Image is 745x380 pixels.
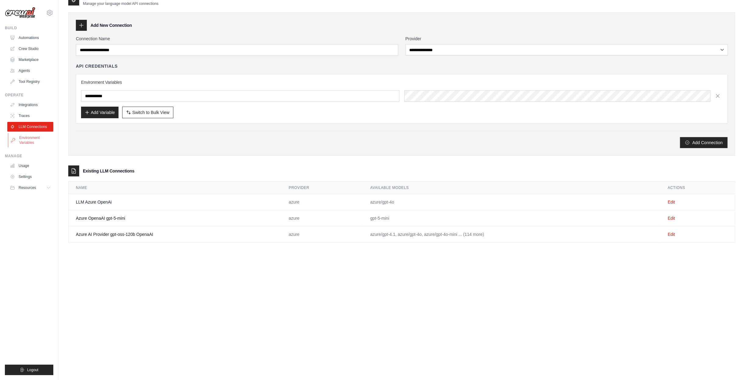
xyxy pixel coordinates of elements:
[7,77,53,87] a: Tool Registry
[69,194,282,210] td: LLM Azure OpenAi
[132,109,169,115] span: Switch to Bulk View
[7,161,53,171] a: Usage
[363,182,660,194] th: Available Models
[661,182,735,194] th: Actions
[668,232,675,237] a: Edit
[7,183,53,193] button: Resources
[7,100,53,110] a: Integrations
[668,216,675,221] a: Edit
[5,365,53,375] button: Logout
[680,137,728,148] button: Add Connection
[7,122,53,132] a: LLM Connections
[83,168,134,174] h3: Existing LLM Connections
[7,33,53,43] a: Automations
[76,36,398,42] label: Connection Name
[7,44,53,54] a: Crew Studio
[363,210,660,226] td: gpt-5-mini
[7,111,53,121] a: Traces
[27,368,38,372] span: Logout
[8,133,54,147] a: Environment Variables
[668,200,675,204] a: Edit
[282,182,363,194] th: Provider
[69,182,282,194] th: Name
[81,79,722,85] h3: Environment Variables
[363,194,660,210] td: azure/gpt-4o
[19,185,36,190] span: Resources
[282,194,363,210] td: azure
[90,22,132,28] h3: Add New Connection
[81,107,119,118] button: Add Variable
[406,36,728,42] label: Provider
[122,107,173,118] button: Switch to Bulk View
[5,7,35,19] img: Logo
[282,210,363,226] td: azure
[5,154,53,158] div: Manage
[5,26,53,30] div: Build
[76,63,118,69] h4: API Credentials
[7,55,53,65] a: Marketplace
[69,226,282,243] td: Azure AI Provider gpt-oss-120b OpenaAI
[363,226,660,243] td: azure/gpt-4.1, azure/gpt-4o, azure/gpt-4o-mini ... (114 more)
[5,93,53,98] div: Operate
[7,66,53,76] a: Agents
[83,1,158,6] p: Manage your language model API connections
[282,226,363,243] td: azure
[69,210,282,226] td: Azure OpenaAI gpt-5-mini
[7,172,53,182] a: Settings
